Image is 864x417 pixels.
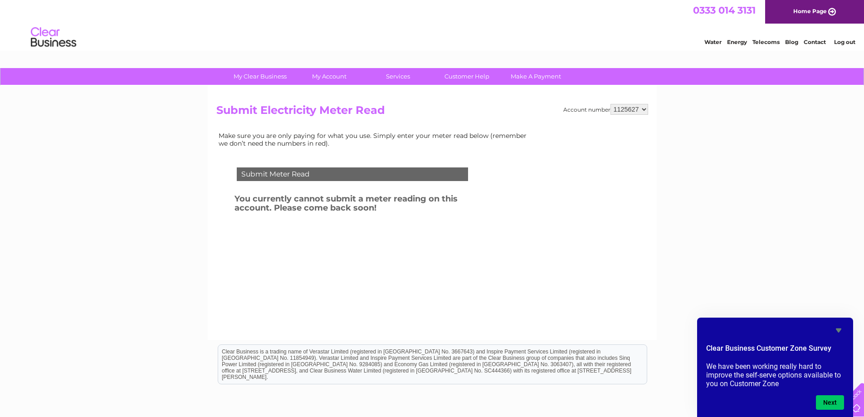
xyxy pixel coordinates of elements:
[30,24,77,51] img: logo.png
[430,68,504,85] a: Customer Help
[785,39,798,45] a: Blog
[834,39,855,45] a: Log out
[361,68,435,85] a: Services
[218,5,647,44] div: Clear Business is a trading name of Verastar Limited (registered in [GEOGRAPHIC_DATA] No. 3667643...
[833,325,844,336] button: Hide survey
[706,343,844,358] h2: Clear Business Customer Zone Survey
[706,325,844,410] div: Clear Business Customer Zone Survey
[693,5,756,16] a: 0333 014 3131
[498,68,573,85] a: Make A Payment
[223,68,298,85] a: My Clear Business
[727,39,747,45] a: Energy
[563,104,648,115] div: Account number
[216,130,534,149] td: Make sure you are only paying for what you use. Simply enter your meter read below (remember we d...
[237,167,468,181] div: Submit Meter Read
[292,68,366,85] a: My Account
[706,362,844,388] p: We have been working really hard to improve the self-serve options available to you on Customer Zone
[234,192,492,217] h3: You currently cannot submit a meter reading on this account. Please come back soon!
[804,39,826,45] a: Contact
[704,39,722,45] a: Water
[216,104,648,121] h2: Submit Electricity Meter Read
[816,395,844,410] button: Next question
[752,39,780,45] a: Telecoms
